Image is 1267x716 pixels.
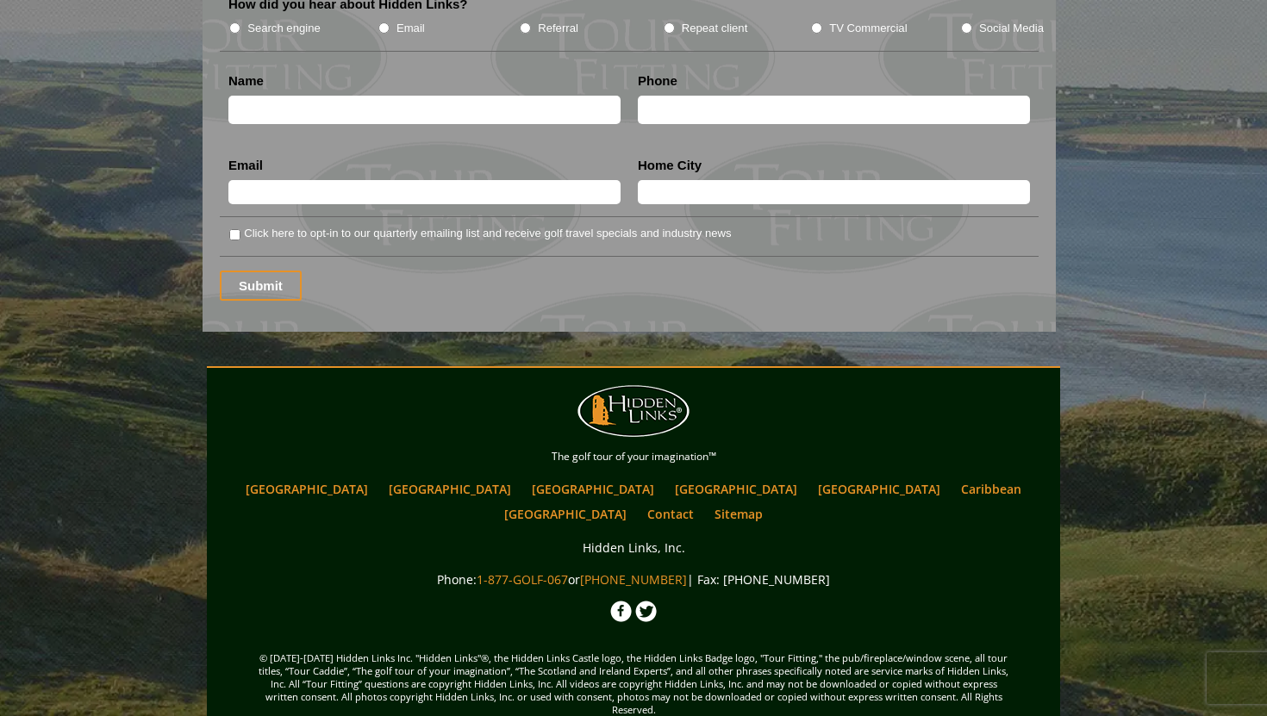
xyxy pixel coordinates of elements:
[496,501,635,526] a: [GEOGRAPHIC_DATA]
[979,20,1044,37] label: Social Media
[610,601,632,622] img: Facebook
[244,225,731,242] label: Click here to opt-in to our quarterly emailing list and receive golf travel specials and industry...
[523,476,663,501] a: [GEOGRAPHIC_DATA]
[682,20,748,37] label: Repeat client
[477,571,568,588] a: 1-877-GOLF-067
[639,501,702,526] a: Contact
[211,537,1056,558] p: Hidden Links, Inc.
[638,157,702,174] label: Home City
[380,476,520,501] a: [GEOGRAPHIC_DATA]
[952,476,1030,501] a: Caribbean
[638,72,677,90] label: Phone
[635,601,657,622] img: Twitter
[228,157,263,174] label: Email
[396,20,425,37] label: Email
[538,20,578,37] label: Referral
[228,72,264,90] label: Name
[211,447,1056,466] p: The golf tour of your imagination™
[809,476,949,501] a: [GEOGRAPHIC_DATA]
[247,20,321,37] label: Search engine
[666,476,806,501] a: [GEOGRAPHIC_DATA]
[237,476,377,501] a: [GEOGRAPHIC_DATA]
[829,20,907,37] label: TV Commercial
[580,571,687,588] a: [PHONE_NUMBER]
[220,271,302,301] input: Submit
[211,569,1056,590] p: Phone: or | Fax: [PHONE_NUMBER]
[706,501,771,526] a: Sitemap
